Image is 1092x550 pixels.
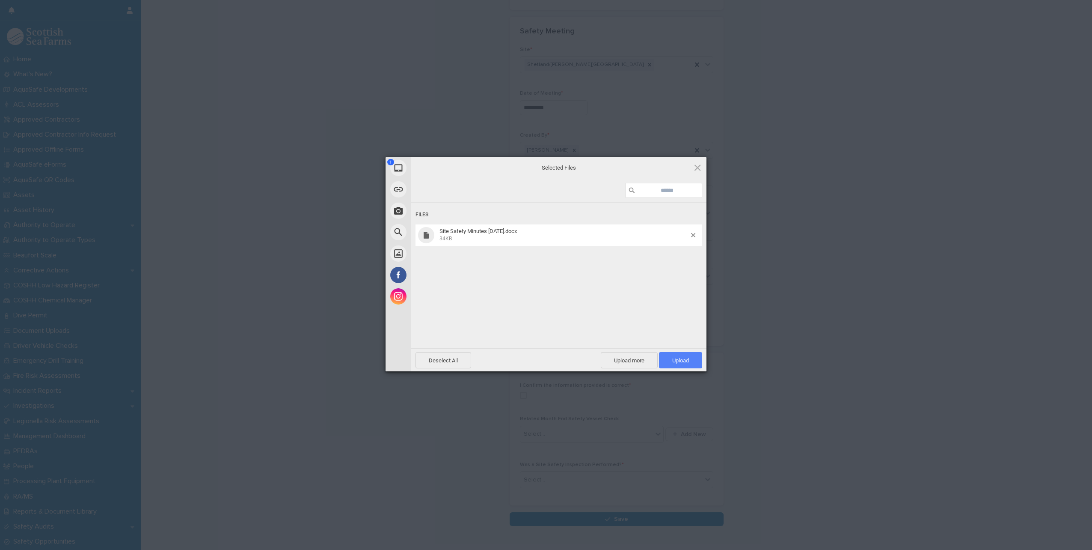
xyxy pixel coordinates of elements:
span: Click here or hit ESC to close picker [693,163,702,172]
div: Take Photo [386,200,488,221]
div: Instagram [386,286,488,307]
span: Site Safety Minutes 13.08.25.docx [437,228,691,242]
span: Upload [659,352,702,368]
span: Upload more [601,352,658,368]
span: 1 [387,159,394,165]
span: Selected Files [473,164,644,172]
div: Facebook [386,264,488,286]
span: Deselect All [415,352,471,368]
span: Site Safety Minutes [DATE].docx [439,228,517,234]
div: Files [415,207,702,223]
div: Web Search [386,221,488,243]
div: Link (URL) [386,179,488,200]
span: 34KB [439,236,452,242]
div: Unsplash [386,243,488,264]
div: My Device [386,157,488,179]
span: Upload [672,357,689,364]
